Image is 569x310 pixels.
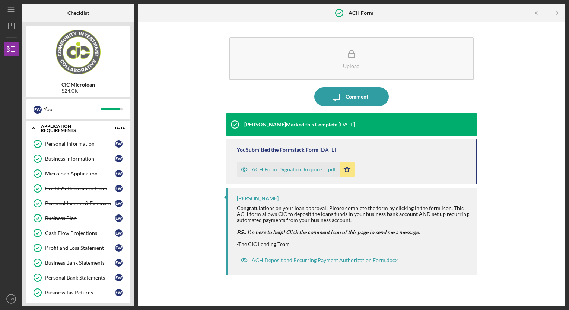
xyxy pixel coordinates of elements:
div: E W [115,200,123,207]
a: Business Bank StatementsEW [30,255,127,270]
time: 2025-08-19 14:19 [338,122,355,127]
div: E W [115,244,123,252]
a: Personal Income & ExpensesEW [30,196,127,211]
div: E W [115,155,123,162]
button: ACH Form _Signature Required_.pdf [237,162,355,177]
div: $24.0K [61,88,95,94]
div: ACH Form _Signature Required_.pdf [252,167,336,172]
div: [PERSON_NAME] [237,196,279,201]
time: 2025-08-18 18:42 [320,147,336,153]
div: E W [34,106,42,114]
div: Business Bank Statements [45,260,115,266]
div: E W [115,289,123,296]
div: You Submitted the Formstack Form [237,147,318,153]
img: Product logo [26,30,130,74]
div: E W [115,185,123,192]
b: ACH Form [349,10,373,16]
div: -The CIC Lending Team [237,241,470,247]
div: Credit Authorization Form [45,185,115,191]
button: EW [4,291,19,306]
em: P.S.: I'm here to help! Click the comment icon of this page to send me a message. [237,229,420,235]
button: Upload [229,37,474,80]
div: E W [115,170,123,177]
div: You [44,103,101,116]
div: Congratulations on your loan approval! Please complete the form by clicking in the form icon. Thi... [237,205,470,223]
div: ACH Deposit and Recurring Payment Authorization Form.docx [252,257,398,263]
div: Personal Information [45,141,115,147]
div: E W [115,214,123,222]
div: 14 / 14 [111,126,125,130]
div: Cash Flow Projections [45,230,115,236]
a: Business Tax ReturnsEW [30,285,127,300]
div: Upload [343,63,360,69]
text: EW [8,297,14,301]
a: Cash Flow ProjectionsEW [30,226,127,240]
a: Business PlanEW [30,211,127,226]
div: Microloan Application [45,171,115,177]
button: ACH Deposit and Recurring Payment Authorization Form.docx [237,253,401,268]
div: E W [115,274,123,281]
div: Personal Bank Statements [45,275,115,281]
div: E W [115,140,123,148]
div: Profit and Loss Statement [45,245,115,251]
div: Business Tax Returns [45,290,115,296]
div: E W [115,259,123,267]
div: Comment [346,87,368,106]
a: Profit and Loss StatementEW [30,240,127,255]
div: APPLICATION REQUIREMENTS [41,124,106,133]
b: CIC Microloan [61,82,95,88]
b: Checklist [67,10,89,16]
div: [PERSON_NAME] Marked this Complete [244,122,337,127]
div: Personal Income & Expenses [45,200,115,206]
button: Comment [314,87,389,106]
div: Business Information [45,156,115,162]
div: E W [115,229,123,237]
a: Personal InformationEW [30,136,127,151]
div: Business Plan [45,215,115,221]
a: Personal Bank StatementsEW [30,270,127,285]
a: Microloan ApplicationEW [30,166,127,181]
a: Business InformationEW [30,151,127,166]
a: Credit Authorization FormEW [30,181,127,196]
